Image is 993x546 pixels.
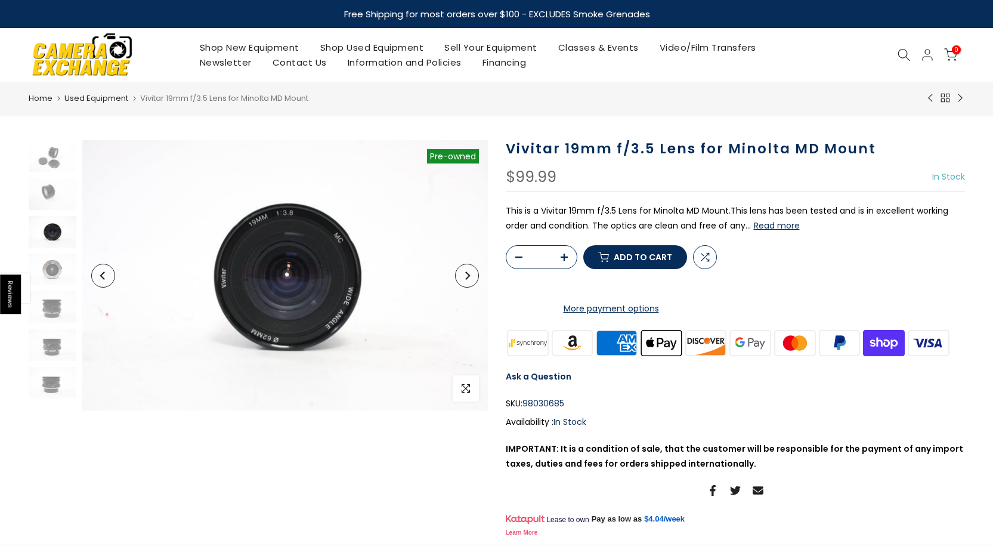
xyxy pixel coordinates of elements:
div: SKU: [506,396,965,411]
a: 0 [944,48,957,61]
a: Financing [472,55,537,70]
strong: Free Shipping for most orders over $100 - EXCLUDES Smoke Grenades [344,8,649,20]
a: Ask a Question [506,371,571,382]
span: In Stock [553,416,586,428]
a: More payment options [506,301,717,316]
img: master [772,328,817,357]
span: Vivitar 19mm f/3.5 Lens for Minolta MD Mount [140,92,308,104]
span: Pay as low as [592,514,642,525]
img: american express [595,328,639,357]
img: apple pay [639,328,683,357]
a: Used Equipment [64,92,128,104]
p: This is a Vivitar 19mm f/3.5 Lens for Minolta MD Mount.This lens has been tested and is in excell... [506,203,965,233]
a: Classes & Events [547,40,649,55]
a: Shop New Equipment [189,40,310,55]
img: visa [906,328,951,357]
span: Add to cart [614,253,672,261]
a: $4.04/week [644,514,685,525]
div: Availability : [506,415,965,430]
a: Information and Policies [337,55,472,70]
button: Read more [754,220,800,231]
span: 98030685 [522,396,564,411]
span: 0 [952,45,961,54]
a: Share on Twitter [730,483,741,498]
img: amazon payments [550,328,595,357]
a: Home [29,92,52,104]
img: synchrony [506,328,550,357]
span: Lease to own [546,515,589,525]
a: Share on Email [753,483,763,498]
span: In Stock [932,171,965,183]
button: Add to cart [583,245,687,269]
h1: Vivitar 19mm f/3.5 Lens for Minolta MD Mount [506,140,965,158]
img: discover [683,328,728,357]
a: Video/Film Transfers [649,40,766,55]
button: Previous [91,264,115,288]
a: Newsletter [189,55,262,70]
a: Learn More [506,529,538,536]
img: paypal [817,328,862,357]
div: $99.99 [506,169,556,185]
img: shopify pay [862,328,907,357]
button: Next [455,264,479,288]
strong: IMPORTANT: It is a condition of sale, that the customer will be responsible for the payment of an... [506,443,963,470]
img: google pay [728,328,773,357]
a: Share on Facebook [707,483,718,498]
a: Contact Us [262,55,337,70]
a: Sell Your Equipment [434,40,548,55]
a: Shop Used Equipment [310,40,434,55]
